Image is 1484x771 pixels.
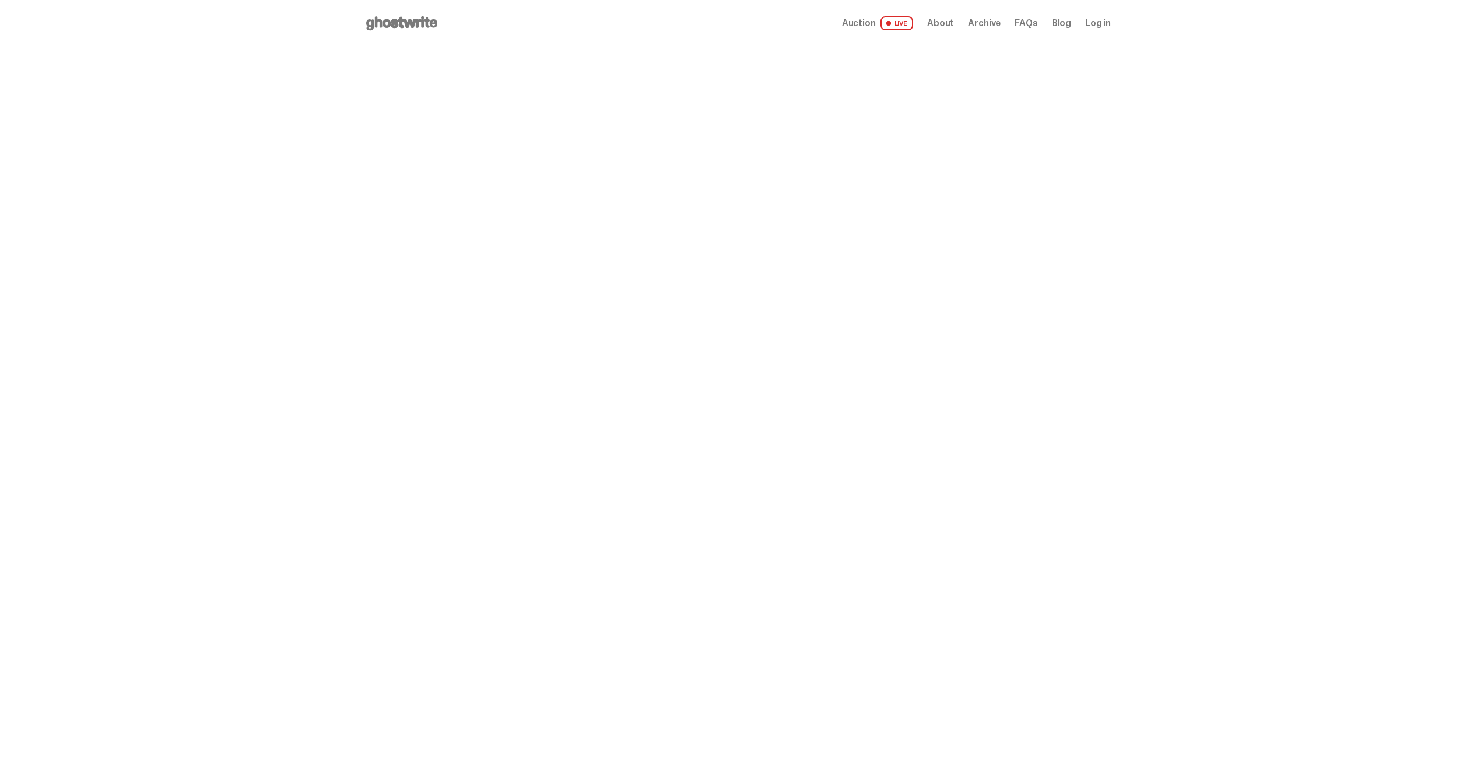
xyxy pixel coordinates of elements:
[968,19,1001,28] a: Archive
[1085,19,1111,28] a: Log in
[842,19,876,28] span: Auction
[880,16,914,30] span: LIVE
[1015,19,1037,28] a: FAQs
[842,16,913,30] a: Auction LIVE
[1052,19,1071,28] a: Blog
[927,19,954,28] a: About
